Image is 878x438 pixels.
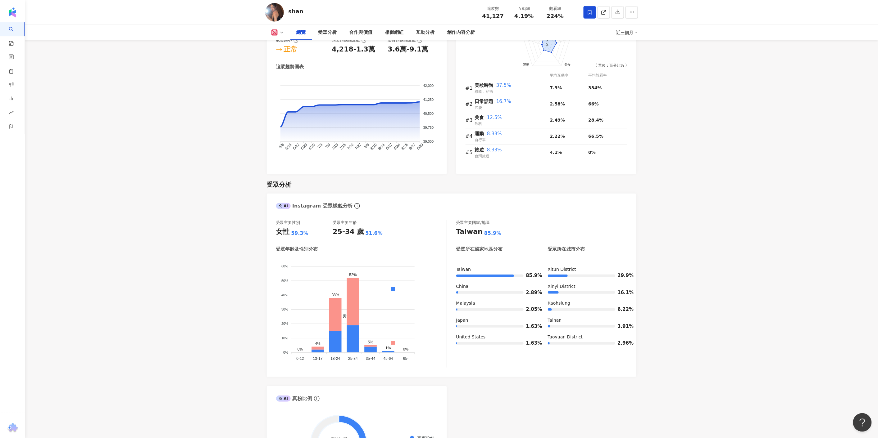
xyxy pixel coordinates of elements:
[475,115,484,120] span: 美食
[456,246,503,253] div: 受眾所在國家地區分布
[456,220,490,226] div: 受眾主要國家/地區
[296,356,304,361] tspan: 0-12
[423,84,434,87] tspan: 42,000
[618,341,627,346] span: 2.96%
[9,106,14,120] span: rise
[423,126,434,129] tspan: 39,750
[281,279,288,283] tspan: 50%
[267,180,292,189] div: 受眾分析
[276,227,290,237] div: 女性
[564,63,571,66] text: 美食
[333,227,364,237] div: 25-34 歲
[466,132,475,140] div: #4
[403,356,408,361] tspan: 65-
[281,336,288,340] tspan: 10%
[547,13,564,19] span: 224%
[550,150,562,155] span: 4.1%
[423,98,434,101] tspan: 41,250
[281,307,288,311] tspan: 30%
[400,142,409,151] tspan: 8/26
[618,290,627,295] span: 16.1%
[512,6,536,12] div: 互動率
[482,13,504,19] span: 41,127
[276,220,300,226] div: 受眾主要性別
[550,101,565,106] span: 2.58%
[388,38,422,43] div: 影音預估觸及數
[466,84,475,92] div: #1
[276,395,312,402] div: 真粉比例
[456,266,535,273] div: Taiwan
[332,38,366,43] div: 貼文預估觸及數
[589,85,602,90] span: 334%
[550,73,589,78] div: 平均互動率
[616,28,638,38] div: 近三個月
[548,266,627,273] div: Xitun District
[423,112,434,115] tspan: 40,500
[388,45,429,54] div: 3.6萬-9.1萬
[7,7,17,17] img: logo icon
[548,246,585,253] div: 受眾所在城市分布
[339,142,347,151] tspan: 7/15
[544,6,567,12] div: 觀看率
[385,29,404,36] div: 相似網紅
[589,101,599,106] span: 66%
[456,300,535,306] div: Malaysia
[300,142,308,151] tspan: 6/23
[496,83,511,88] span: 37.5%
[393,143,401,151] tspan: 8/24
[366,356,375,361] tspan: 35-44
[481,6,505,12] div: 追蹤數
[332,45,375,54] div: 4,218-1.3萬
[475,154,490,158] span: 台灣旅遊
[487,147,502,153] span: 8.33%
[317,142,324,149] tspan: 7/3
[550,134,565,139] span: 2.22%
[526,324,535,329] span: 1.63%
[475,89,494,94] span: 彩妝．穿搭
[456,317,535,324] div: Japan
[526,341,535,346] span: 1.63%
[853,413,872,432] iframe: Help Scout Beacon - Open
[281,322,288,326] tspan: 20%
[548,317,627,324] div: Tainan
[276,64,304,70] div: 追蹤趨勢圖表
[385,142,393,151] tspan: 8/17
[338,314,350,318] span: 男性
[291,230,309,237] div: 59.3%
[276,396,291,402] div: AI
[284,142,293,151] tspan: 6/15
[589,73,627,78] div: 平均觀看率
[548,284,627,290] div: Xinyi District
[363,142,370,149] tspan: 8/3
[283,351,288,354] tspan: 0%
[292,142,300,151] tspan: 6/22
[366,230,383,237] div: 51.6%
[475,131,484,136] span: 運動
[370,142,378,151] tspan: 8/10
[349,29,373,36] div: 合作與價值
[475,147,484,153] span: 旅遊
[276,203,291,209] div: AI
[330,356,340,361] tspan: 18-24
[514,13,534,19] span: 4.19%
[333,220,357,226] div: 受眾主要年齡
[265,3,284,22] img: KOL Avatar
[353,202,361,210] span: info-circle
[348,356,358,361] tspan: 25-34
[289,7,304,15] div: shan
[526,273,535,278] span: 85.9%
[313,356,322,361] tspan: 13-17
[281,265,288,268] tspan: 60%
[466,149,475,156] div: #5
[281,293,288,297] tspan: 40%
[526,307,535,312] span: 2.05%
[278,142,285,149] tspan: 6/8
[496,99,511,104] span: 16.7%
[318,29,337,36] div: 受眾分析
[9,22,21,47] a: search
[456,284,535,290] div: China
[284,45,298,54] div: 正常
[423,140,434,143] tspan: 39,000
[475,99,494,104] span: 日常話題
[346,142,355,151] tspan: 7/20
